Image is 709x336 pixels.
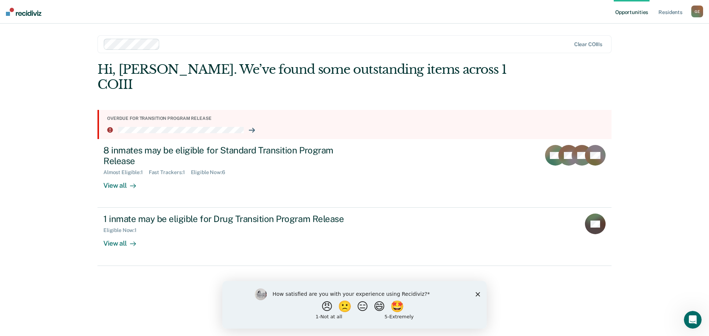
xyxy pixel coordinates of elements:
a: 1 inmate may be eligible for Drug Transition Program ReleaseEligible Now:1View all [97,208,612,266]
div: View all [103,176,145,190]
div: Fast Trackers : 1 [149,169,191,176]
div: Eligible Now : 6 [191,169,231,176]
button: GE [691,6,703,17]
iframe: Intercom live chat [684,311,702,329]
div: 8 inmates may be eligible for Standard Transition Program Release [103,145,363,166]
div: View all [103,233,145,248]
div: 1 inmate may be eligible for Drug Transition Program Release [103,214,363,224]
a: 8 inmates may be eligible for Standard Transition Program ReleaseAlmost Eligible:1Fast Trackers:1... [97,139,612,208]
div: Overdue for transition program release [107,116,606,121]
div: Hi, [PERSON_NAME]. We’ve found some outstanding items across 1 COIII [97,62,509,92]
img: Recidiviz [6,8,41,16]
div: G E [691,6,703,17]
div: Almost Eligible : 1 [103,169,149,176]
div: Clear COIIIs [574,41,602,48]
iframe: Survey by Kim from Recidiviz [222,281,487,329]
div: Eligible Now : 1 [103,227,143,233]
